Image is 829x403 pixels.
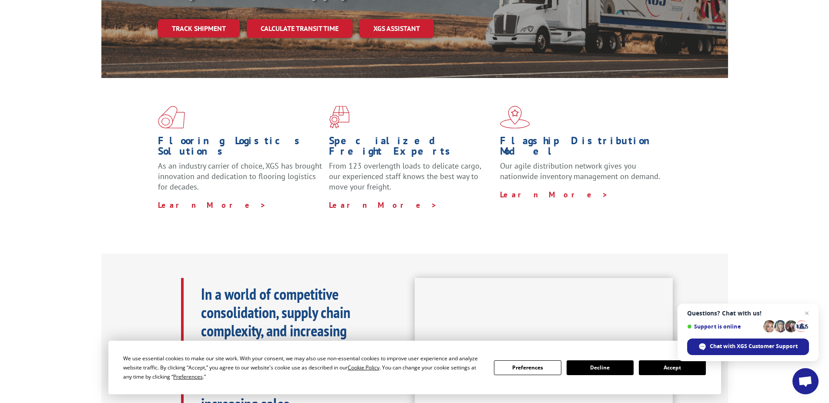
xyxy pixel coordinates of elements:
h1: Flagship Distribution Model [500,135,665,161]
span: Preferences [173,373,203,380]
div: Open chat [792,368,819,394]
a: Track shipment [158,19,240,37]
span: Questions? Chat with us! [687,310,809,317]
h1: Flooring Logistics Solutions [158,135,322,161]
span: Cookie Policy [348,364,379,371]
img: xgs-icon-focused-on-flooring-red [329,106,349,129]
a: XGS ASSISTANT [359,19,434,38]
a: Learn More > [500,190,608,200]
img: xgs-icon-total-supply-chain-intelligence-red [158,106,185,129]
button: Preferences [494,360,561,375]
span: Support is online [687,323,760,330]
button: Decline [567,360,634,375]
div: We use essential cookies to make our site work. With your consent, we may also use non-essential ... [123,354,483,381]
img: xgs-icon-flagship-distribution-model-red [500,106,530,129]
span: Close chat [802,308,812,318]
a: Learn More > [329,200,437,210]
a: Learn More > [158,200,266,210]
p: From 123 overlength loads to delicate cargo, our experienced staff knows the best way to move you... [329,161,493,200]
h1: Specialized Freight Experts [329,135,493,161]
a: Calculate transit time [247,19,352,38]
span: Chat with XGS Customer Support [710,342,798,350]
div: Cookie Consent Prompt [108,341,721,394]
span: As an industry carrier of choice, XGS has brought innovation and dedication to flooring logistics... [158,161,322,192]
button: Accept [639,360,706,375]
div: Chat with XGS Customer Support [687,339,809,355]
span: Our agile distribution network gives you nationwide inventory management on demand. [500,161,660,181]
